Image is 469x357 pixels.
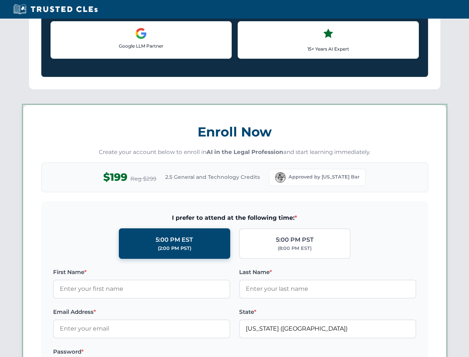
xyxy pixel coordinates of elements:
input: Enter your first name [53,280,230,298]
input: Enter your last name [239,280,416,298]
div: 5:00 PM EST [156,235,193,245]
strong: AI in the Legal Profession [206,148,283,155]
input: Florida (FL) [239,319,416,338]
img: Google [135,28,147,39]
span: 2.5 General and Technology Credits [165,173,260,181]
img: Trusted CLEs [11,4,100,15]
div: (2:00 PM PST) [158,245,191,252]
label: State [239,308,416,316]
span: Approved by [US_STATE] Bar [289,173,359,181]
span: $199 [103,169,127,186]
img: Florida Bar [275,172,286,183]
p: Google LLM Partner [57,42,225,49]
span: I prefer to attend at the following time: [53,213,416,223]
h3: Enroll Now [41,120,428,144]
div: (8:00 PM EST) [278,245,312,252]
input: Enter your email [53,319,230,338]
label: Email Address [53,308,230,316]
p: Create your account below to enroll in and start learning immediately. [41,148,428,157]
p: 15+ Years AI Expert [244,45,413,52]
div: 5:00 PM PST [276,235,314,245]
label: Last Name [239,268,416,277]
span: Reg $299 [130,174,156,183]
label: Password [53,347,230,356]
label: First Name [53,268,230,277]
